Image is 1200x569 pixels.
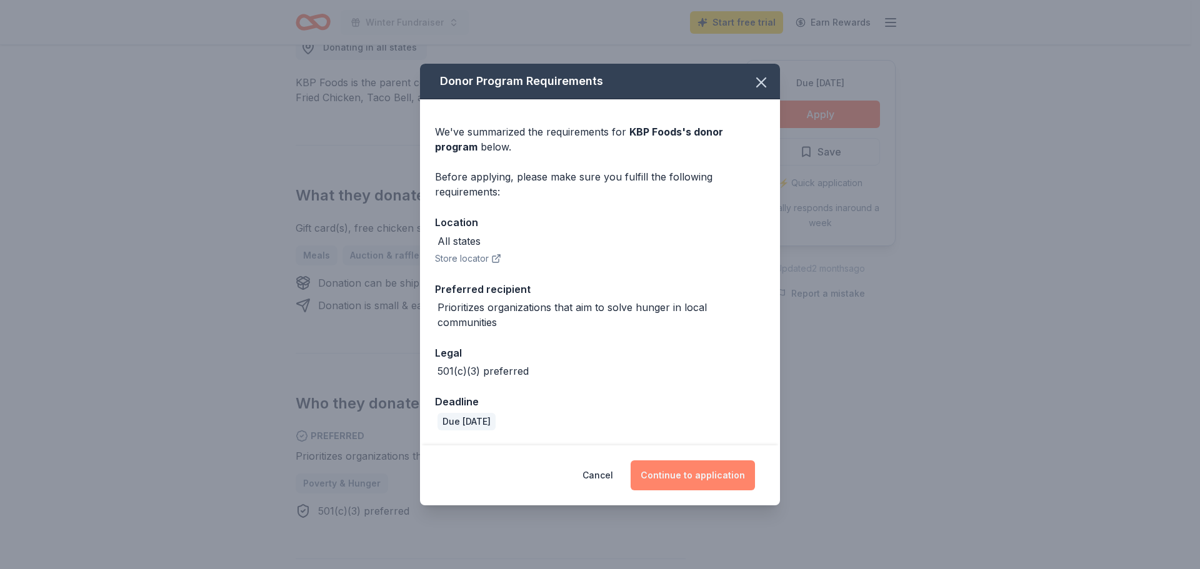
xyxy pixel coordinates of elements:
div: Prioritizes organizations that aim to solve hunger in local communities [437,300,765,330]
div: Due [DATE] [437,413,496,430]
div: Preferred recipient [435,281,765,297]
div: All states [437,234,481,249]
div: Donor Program Requirements [420,64,780,99]
div: 501(c)(3) preferred [437,364,529,379]
div: Deadline [435,393,765,410]
div: We've summarized the requirements for below. [435,124,765,154]
button: Store locator [435,251,501,266]
div: Legal [435,345,765,361]
div: Before applying, please make sure you fulfill the following requirements: [435,169,765,199]
button: Cancel [582,460,613,490]
div: Location [435,214,765,230]
button: Continue to application [631,460,755,490]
